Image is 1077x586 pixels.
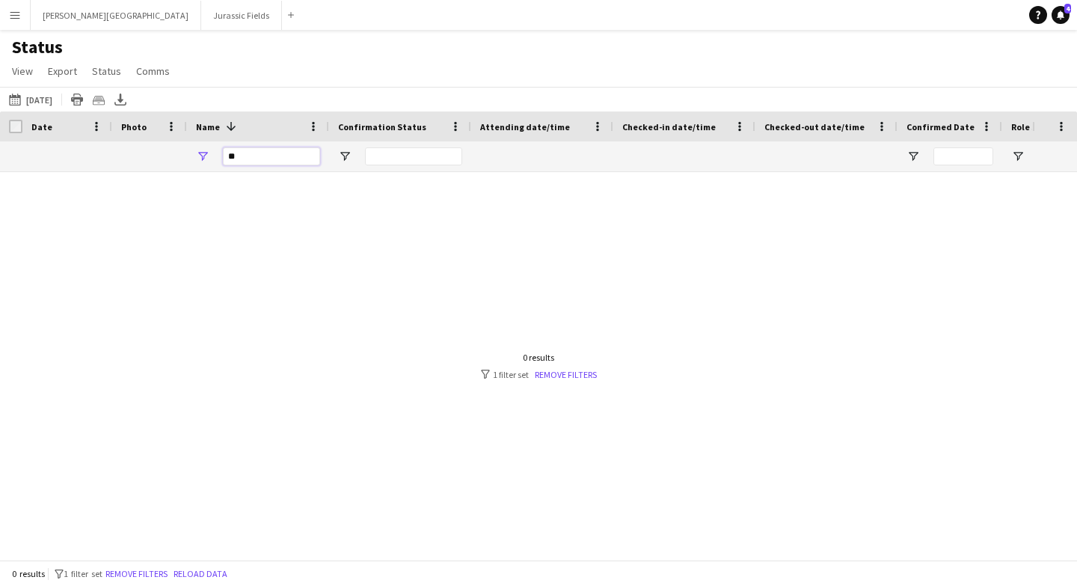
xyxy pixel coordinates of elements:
[90,91,108,109] app-action-btn: Crew files as ZIP
[6,91,55,109] button: [DATE]
[121,121,147,132] span: Photo
[764,121,865,132] span: Checked-out date/time
[201,1,282,30] button: Jurassic Fields
[338,150,352,163] button: Open Filter Menu
[102,566,171,582] button: Remove filters
[136,64,170,78] span: Comms
[68,91,86,109] app-action-btn: Print
[171,566,230,582] button: Reload data
[365,147,462,165] input: Confirmation Status Filter Input
[42,61,83,81] a: Export
[111,91,129,109] app-action-btn: Export XLSX
[9,120,22,133] input: Column with Header Selection
[223,147,320,165] input: Name Filter Input
[31,1,201,30] button: [PERSON_NAME][GEOGRAPHIC_DATA]
[906,150,920,163] button: Open Filter Menu
[338,121,426,132] span: Confirmation Status
[31,121,52,132] span: Date
[535,369,597,380] a: Remove filters
[48,64,77,78] span: Export
[92,64,121,78] span: Status
[1052,6,1070,24] a: 4
[906,121,975,132] span: Confirmed Date
[481,352,597,363] div: 0 results
[1064,4,1071,13] span: 4
[12,64,33,78] span: View
[480,121,570,132] span: Attending date/time
[130,61,176,81] a: Comms
[196,150,209,163] button: Open Filter Menu
[933,147,993,165] input: Confirmed Date Filter Input
[1011,150,1025,163] button: Open Filter Menu
[196,121,220,132] span: Name
[64,568,102,579] span: 1 filter set
[6,61,39,81] a: View
[86,61,127,81] a: Status
[622,121,716,132] span: Checked-in date/time
[481,369,597,380] div: 1 filter set
[1011,121,1061,132] span: Role Status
